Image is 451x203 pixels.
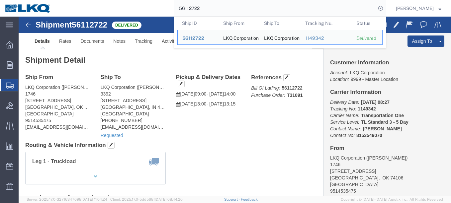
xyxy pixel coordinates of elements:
a: Support [224,197,241,201]
span: [DATE] 08:44:20 [155,197,183,201]
div: LKQ Corporation [264,30,296,44]
span: 56112722 [182,35,204,41]
button: [PERSON_NAME] [396,4,442,12]
span: Client: 2025.17.0-5dd568f [110,197,183,201]
div: 1149342 [305,35,347,42]
th: Ship To [259,17,301,30]
img: logo [5,3,51,13]
span: Server: 2025.17.0-327f6347098 [27,197,107,201]
span: [DATE] 11:04:24 [81,197,107,201]
input: Search for shipment number, reference number [174,0,376,16]
th: Ship ID [177,17,219,30]
table: Search Results [177,17,386,48]
span: Copyright © [DATE]-[DATE] Agistix Inc., All Rights Reserved [341,197,443,202]
th: Status [352,17,383,30]
th: Ship From [219,17,260,30]
span: Charan Munikrishnappa [396,5,434,12]
div: Delivered [356,35,378,42]
div: LKQ Corporation [223,30,255,44]
iframe: FS Legacy Container [19,17,451,196]
th: Tracking Nu. [301,17,352,30]
a: Feedback [241,197,258,201]
div: 56112722 [182,35,214,42]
